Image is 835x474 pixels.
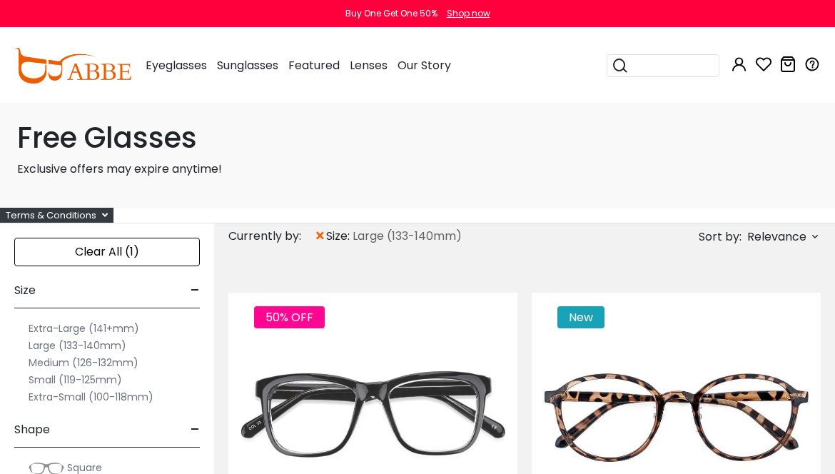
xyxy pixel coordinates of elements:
[288,57,340,74] span: Featured
[228,223,314,249] div: Currently by:
[254,306,325,328] span: 50% OFF
[345,7,437,20] div: Buy One Get One 50%
[14,48,131,84] img: abbeglasses.com
[14,273,36,308] span: Size
[747,224,806,250] span: Relevance
[557,306,604,328] span: New
[447,7,490,20] div: Shop now
[350,57,388,74] span: Lenses
[29,320,139,337] label: Extra-Large (141+mm)
[17,121,818,155] h1: Free Glasses
[17,161,818,178] p: Exclusive offers may expire anytime!
[314,223,326,249] span: ×
[14,413,50,447] span: Shape
[191,273,200,308] span: -
[29,388,153,405] label: Extra-Small (100-118mm)
[29,337,126,354] label: Large (133-140mm)
[398,57,451,74] span: Our Story
[146,57,207,74] span: Eyeglasses
[326,228,353,245] span: size:
[440,7,490,19] a: Shop now
[29,371,122,388] label: Small (119-125mm)
[353,228,462,245] span: Large (133-140mm)
[191,413,200,447] span: -
[29,354,138,371] label: Medium (126-132mm)
[699,228,742,245] span: Sort by:
[217,57,278,74] span: Sunglasses
[14,238,200,266] div: Clear All (1)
